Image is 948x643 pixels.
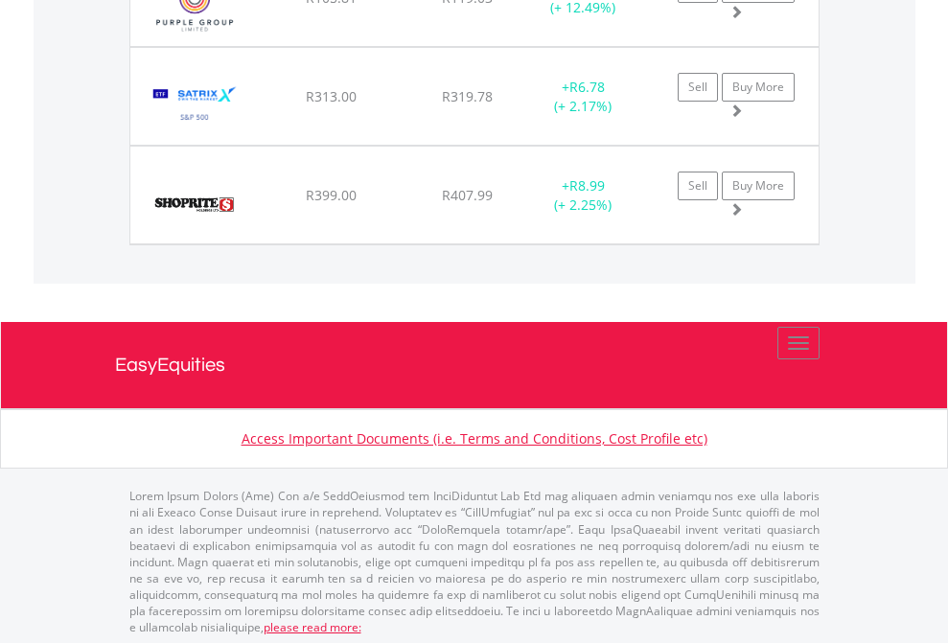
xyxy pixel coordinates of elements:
span: R407.99 [442,186,493,204]
a: please read more: [264,619,361,635]
img: EQU.ZA.SHP.png [140,171,248,239]
div: + (+ 2.17%) [523,78,643,116]
p: Lorem Ipsum Dolors (Ame) Con a/e SeddOeiusmod tem InciDiduntut Lab Etd mag aliquaen admin veniamq... [129,488,820,635]
a: Sell [678,172,718,200]
span: R6.78 [569,78,605,96]
span: R8.99 [569,176,605,195]
span: R399.00 [306,186,357,204]
a: Sell [678,73,718,102]
img: EQU.ZA.STX500.png [140,72,250,140]
a: Buy More [722,73,795,102]
a: Buy More [722,172,795,200]
a: EasyEquities [115,322,834,408]
span: R319.78 [442,87,493,105]
div: + (+ 2.25%) [523,176,643,215]
a: Access Important Documents (i.e. Terms and Conditions, Cost Profile etc) [242,429,707,448]
span: R313.00 [306,87,357,105]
